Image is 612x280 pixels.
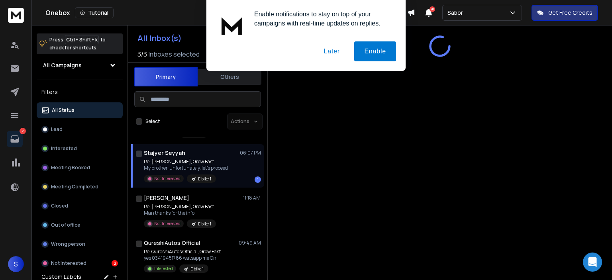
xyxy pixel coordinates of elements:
p: 2 [20,128,26,134]
button: Primary [134,67,198,86]
p: Not Interested [154,221,180,227]
p: Interested [51,145,77,152]
div: 2 [112,260,118,266]
p: Re: QureshiAutos Official, Grow Fast [144,249,221,255]
img: notification icon [216,10,248,41]
p: Lead [51,126,63,133]
p: Meeting Completed [51,184,98,190]
p: Re: [PERSON_NAME], Grow Fast [144,204,216,210]
button: Out of office [37,217,123,233]
p: Not Interested [154,176,180,182]
button: Interested [37,141,123,157]
button: Others [198,68,261,86]
h1: QureshiAutos Official [144,239,200,247]
p: 09:49 AM [239,240,261,246]
div: Enable notifications to stay on top of your campaigns with real-time updates on replies. [248,10,396,28]
p: My brother, unfortunately, let's proceed [144,165,228,171]
p: E bike 1 [190,266,204,272]
p: All Status [52,107,75,114]
button: S [8,256,24,272]
p: Not Interested [51,260,86,266]
p: Out of office [51,222,80,228]
h1: [PERSON_NAME] [144,194,189,202]
button: Enable [354,41,396,61]
p: yes 03419451786 watsapp me On [144,255,221,261]
button: Not Interested2 [37,255,123,271]
div: Open Intercom Messenger [583,253,602,272]
div: 1 [255,176,261,183]
p: E bike 1 [198,221,211,227]
button: Later [314,41,349,61]
button: Meeting Completed [37,179,123,195]
p: Man thanks for the info, [144,210,216,216]
button: Wrong person [37,236,123,252]
p: Re: [PERSON_NAME], Grow Fast [144,159,228,165]
label: Select [145,118,160,125]
p: 06:07 PM [240,150,261,156]
h3: Filters [37,86,123,98]
p: Closed [51,203,68,209]
button: Closed [37,198,123,214]
button: Meeting Booked [37,160,123,176]
h1: Stajyer Seyyah [144,149,185,157]
button: Lead [37,121,123,137]
p: E bike 1 [198,176,211,182]
p: Wrong person [51,241,85,247]
p: 11:18 AM [243,195,261,201]
a: 2 [7,131,23,147]
button: All Status [37,102,123,118]
p: Meeting Booked [51,164,90,171]
p: Interested [154,266,173,272]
